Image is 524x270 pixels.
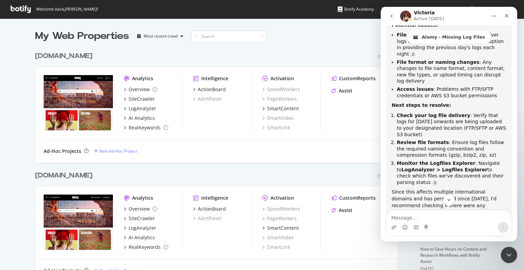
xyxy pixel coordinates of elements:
[262,215,297,222] a: PageWorkers
[338,6,374,13] div: Botify Academy
[11,218,16,223] button: Upload attachment
[193,86,226,93] a: ActionBoard
[339,195,376,201] div: CustomReports
[124,86,157,93] a: Overview
[262,225,299,231] a: SmartContent
[16,132,126,152] li: : Ensure log files follow the required naming convention and compression formats (gzip, bzip2, zi...
[11,182,126,215] div: Since this affects multiple international domains and has persisted since [DATE], I'd recommend c...
[201,195,228,201] div: Intelligence
[124,96,155,102] a: SiteCrawler
[21,218,27,223] button: Emoji picker
[94,148,137,154] a: New Ad-Hoc Project
[35,29,129,43] div: My Web Properties
[16,133,68,138] b: Review file formats
[129,86,150,93] div: Overview
[52,173,57,179] a: Source reference 9276137:
[16,154,94,159] b: Monitor the Logfiles Explorer
[193,96,221,102] a: AlertPanel
[332,207,352,214] a: Assist
[381,6,421,13] div: Knowledge Base
[16,79,126,92] li: : Problems with FTP/SFTP credentials or AWS S3 bucket permissions
[420,246,486,264] a: How to Save Hours on Content and Research Workflows with Botify Assist
[129,115,155,122] div: AI Analytics
[32,218,38,223] button: Gif picker
[35,51,92,61] div: [DOMAIN_NAME]
[129,96,155,102] div: SiteCrawler
[16,52,126,77] li: : Any changes to file name format, content format, new file types, or upload timing can disrupt l...
[378,173,398,179] div: Essential
[16,105,126,131] li: : Verify that logs for [DATE] onwards are being uploaded to your designated location (FTP/SFTP or...
[62,187,74,199] button: Scroll to bottom
[30,45,35,51] a: Source reference 9276070:
[381,7,517,241] iframe: Intercom live chat
[132,195,153,201] div: Analytics
[332,195,376,201] a: CustomReports
[16,153,126,179] li: : Navigate to to check which files we've discovered and their parsing status
[262,96,297,102] a: PageWorkers
[16,80,53,85] b: Access issues
[129,215,155,222] div: SiteCrawler
[262,124,290,131] a: SmartLink
[271,75,294,82] div: Activation
[201,75,228,82] div: Intelligence
[124,225,156,231] a: LogAnalyzer
[124,115,155,122] a: AI Analytics
[267,105,299,112] div: SmartContent
[129,244,161,251] div: RealKeywords
[193,215,221,222] a: AlertPanel
[339,75,376,82] div: CustomReports
[339,87,352,94] div: Assist
[339,207,352,214] div: Assist
[21,160,107,166] b: LogAnalyzer > Logfiles Explorer
[262,244,290,251] div: SmartLink
[35,171,95,181] a: [DOMAIN_NAME]
[16,106,89,111] b: Check your log file delivery
[262,234,293,241] a: SmartIndex
[464,4,521,15] button: [PERSON_NAME]
[6,203,131,215] textarea: Message…
[124,124,168,131] a: RealKeywords
[129,234,155,241] div: AI Analytics
[124,205,157,212] a: Overview
[262,105,299,112] a: SmartContent
[35,51,95,61] a: [DOMAIN_NAME]
[124,215,155,222] a: SiteCrawler
[124,105,156,112] a: LogAnalyzer
[262,205,300,212] a: SpeedWorkers
[99,148,137,154] div: New Ad-Hoc Project
[44,195,113,250] img: alamy.de
[16,53,99,58] b: File format or naming changes
[129,124,161,131] div: RealKeywords
[262,86,300,93] a: SpeedWorkers
[11,96,70,101] b: Next steps to resolve:
[144,34,178,38] div: Most recent crawl
[132,75,153,82] div: Analytics
[124,244,168,251] a: RealKeywords
[271,195,294,201] div: Activation
[129,225,156,231] div: LogAnalyzer
[117,215,128,226] button: Send a message…
[378,54,398,59] div: Essential
[198,205,226,212] div: ActionBoard
[43,218,49,223] button: Start recording
[16,25,126,50] li: : If you deliver logs daily, there may have been a disruption in providing the previous day's log...
[262,115,293,122] a: SmartIndex
[44,75,113,130] img: alamy.es
[501,247,517,263] iframe: Intercom live chat
[36,6,98,12] span: Welcome back, [PERSON_NAME] !
[129,105,156,112] div: LogAnalyzer
[267,225,299,231] div: SmartContent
